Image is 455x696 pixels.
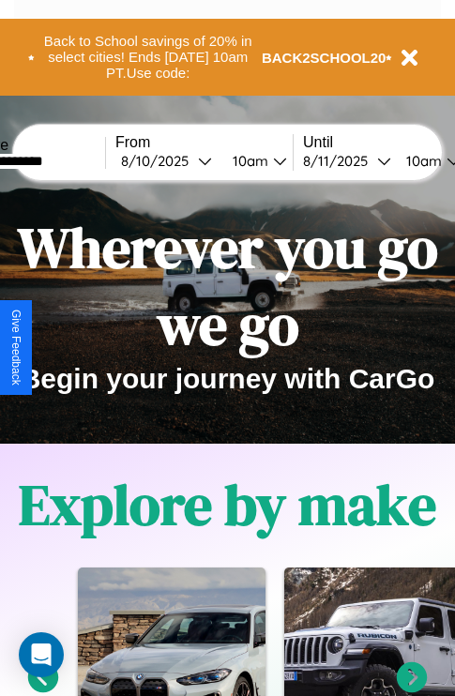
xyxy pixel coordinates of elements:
[223,152,273,170] div: 10am
[121,152,198,170] div: 8 / 10 / 2025
[19,466,436,543] h1: Explore by make
[115,134,293,151] label: From
[397,152,447,170] div: 10am
[115,151,218,171] button: 8/10/2025
[262,50,387,66] b: BACK2SCHOOL20
[218,151,293,171] button: 10am
[9,310,23,386] div: Give Feedback
[19,632,64,677] div: Open Intercom Messenger
[303,152,377,170] div: 8 / 11 / 2025
[35,28,262,86] button: Back to School savings of 20% in select cities! Ends [DATE] 10am PT.Use code:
